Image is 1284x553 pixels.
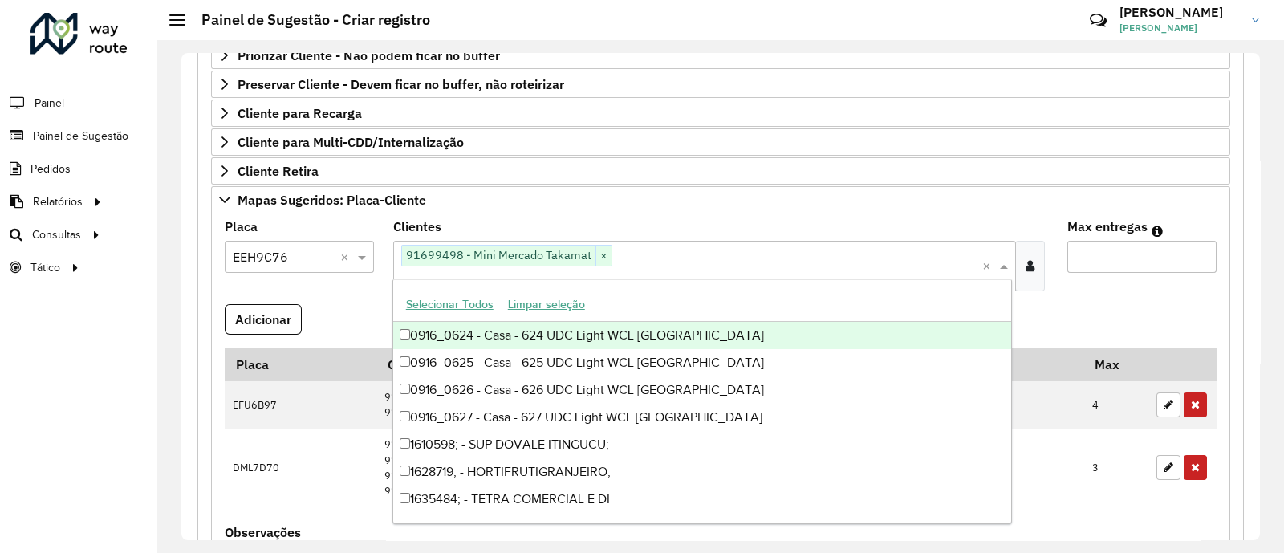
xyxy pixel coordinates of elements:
[1067,217,1148,236] label: Max entregas
[982,256,996,275] span: Clear all
[402,246,595,265] span: 91699498 - Mini Mercado Takamat
[238,49,500,62] span: Priorizar Cliente - Não podem ficar no buffer
[238,193,426,206] span: Mapas Sugeridos: Placa-Cliente
[32,226,81,243] span: Consultas
[393,217,441,236] label: Clientes
[399,292,501,317] button: Selecionar Todos
[211,186,1230,213] a: Mapas Sugeridos: Placa-Cliente
[393,431,1012,458] div: 1610598; - SUP DOVALE ITINGUCU;
[595,246,612,266] span: ×
[393,486,1012,513] div: 1635484; - TETRA COMERCIAL E DI
[392,279,1013,524] ng-dropdown-panel: Options list
[501,292,592,317] button: Limpar seleção
[225,348,376,381] th: Placa
[393,349,1012,376] div: 0916_0625 - Casa - 625 UDC Light WCL [GEOGRAPHIC_DATA]
[340,247,354,266] span: Clear all
[376,429,759,507] td: 91622389 91626692 91633264 91695957
[393,376,1012,404] div: 0916_0626 - Casa - 626 UDC Light WCL [GEOGRAPHIC_DATA]
[238,107,362,120] span: Cliente para Recarga
[211,71,1230,98] a: Preservar Cliente - Devem ficar no buffer, não roteirizar
[211,157,1230,185] a: Cliente Retira
[211,42,1230,69] a: Priorizar Cliente - Não podem ficar no buffer
[225,304,302,335] button: Adicionar
[225,429,376,507] td: DML7D70
[211,128,1230,156] a: Cliente para Multi-CDD/Internalização
[33,128,128,144] span: Painel de Sugestão
[393,458,1012,486] div: 1628719; - HORTIFRUTIGRANJEIRO;
[238,165,319,177] span: Cliente Retira
[393,513,1012,540] div: 1643956; - WG FERRAGEM;-23.4764
[211,100,1230,127] a: Cliente para Recarga
[1119,21,1240,35] span: [PERSON_NAME]
[1081,3,1115,38] a: Contato Rápido
[30,259,60,276] span: Tático
[1084,348,1148,381] th: Max
[225,381,376,429] td: EFU6B97
[35,95,64,112] span: Painel
[376,381,759,429] td: 91618086 91666608
[225,217,258,236] label: Placa
[238,78,564,91] span: Preservar Cliente - Devem ficar no buffer, não roteirizar
[393,404,1012,431] div: 0916_0627 - Casa - 627 UDC Light WCL [GEOGRAPHIC_DATA]
[1119,5,1240,20] h3: [PERSON_NAME]
[185,11,430,29] h2: Painel de Sugestão - Criar registro
[1084,429,1148,507] td: 3
[1152,225,1163,238] em: Máximo de clientes que serão colocados na mesma rota com os clientes informados
[33,193,83,210] span: Relatórios
[376,348,759,381] th: Código Cliente
[225,523,301,542] label: Observações
[30,161,71,177] span: Pedidos
[393,322,1012,349] div: 0916_0624 - Casa - 624 UDC Light WCL [GEOGRAPHIC_DATA]
[1084,381,1148,429] td: 4
[238,136,464,148] span: Cliente para Multi-CDD/Internalização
